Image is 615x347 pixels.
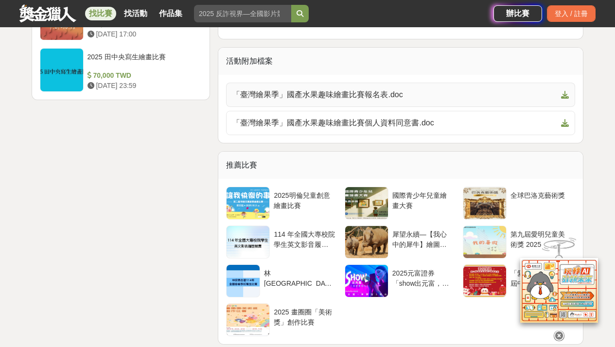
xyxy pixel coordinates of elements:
a: 全球巴洛克藝術獎 [463,187,575,220]
div: 第九屆愛明兒童美術獎 2025『我的暑假』兒童繪畫比賽 [510,229,571,248]
input: 2025 反詐視界—全國影片競賽 [194,5,291,22]
div: 114 年全國大專校院學生英文影音履歷競賽 [274,229,334,248]
div: 國際青少年兒童繪畫大賽 [392,191,453,209]
a: 2025 畫圈圈「美術獎」創作比賽 [226,303,338,336]
a: 「愛在聖誕」第二屆中聖光輝兒童文學繪本比賽 [463,264,575,297]
a: 「臺灣繪果季」國產水果趣味繪畫比賽個人資料同意書.doc [226,111,575,135]
div: 全球巴洛克藝術獎 [510,191,571,209]
a: 辦比賽 [493,5,542,22]
a: 犀望永續—【我心中的犀牛】繪圖徵件 [345,226,457,259]
a: 國際青少年兒童繪畫大賽 [345,187,457,220]
a: 2025 田中央寫生繪畫比賽 70,000 TWD [DATE] 23:59 [40,48,202,92]
img: d2146d9a-e6f6-4337-9592-8cefde37ba6b.png [520,258,598,323]
a: 114 年全國大專校院學生英文影音履歷競賽 [226,226,338,259]
div: 活動附加檔案 [218,48,583,75]
a: 林[GEOGRAPHIC_DATA][DATE]全國各級學校寫生比賽 [226,264,338,297]
a: 找比賽 [85,7,116,20]
div: 登入 / 註冊 [547,5,596,22]
a: 第九屆愛明兒童美術獎 2025『我的暑假』兒童繪畫比賽 [463,226,575,259]
div: 2025 田中央寫生繪畫比賽 [88,52,198,70]
div: 犀望永續—【我心中的犀牛】繪圖徵件 [392,229,453,248]
a: 作品集 [155,7,186,20]
div: [DATE] 23:59 [88,81,198,91]
div: [DATE] 17:00 [88,29,198,39]
a: 2025明倫兒童創意繪畫比賽 [226,187,338,220]
a: 2025元富證券「show出元富，理財更有Fu！」影音競賽活動 [345,264,457,297]
div: 林[GEOGRAPHIC_DATA][DATE]全國各級學校寫生比賽 [264,268,335,287]
div: 2025明倫兒童創意繪畫比賽 [274,191,334,209]
div: 70,000 TWD [88,70,198,81]
a: 「臺灣繪果季」國產水果趣味繪畫比賽報名表.doc [226,83,575,107]
span: 「臺灣繪果季」國產水果趣味繪畫比賽報名表.doc [232,89,557,101]
div: 推薦比賽 [218,152,583,179]
a: 找活動 [120,7,151,20]
div: 2025 畫圈圈「美術獎」創作比賽 [274,307,334,326]
div: 2025元富證券「show出元富，理財更有Fu！」影音競賽活動 [392,268,453,287]
span: 「臺灣繪果季」國產水果趣味繪畫比賽個人資料同意書.doc [232,117,557,129]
